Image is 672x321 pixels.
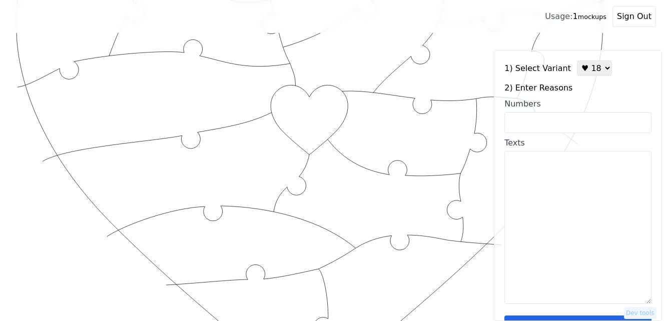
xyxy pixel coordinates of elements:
input: Numbers [504,112,651,133]
div: Texts [504,137,651,149]
button: Sign Out [612,6,656,27]
small: mockups [578,13,606,20]
button: Dev tools [624,307,656,319]
div: Numbers [504,98,651,110]
label: 2) Enter Reasons [504,82,651,94]
textarea: Texts [504,151,651,304]
div: 1 [545,10,606,22]
span: Usage: [545,11,572,21]
label: 1) Select Variant [504,62,571,74]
